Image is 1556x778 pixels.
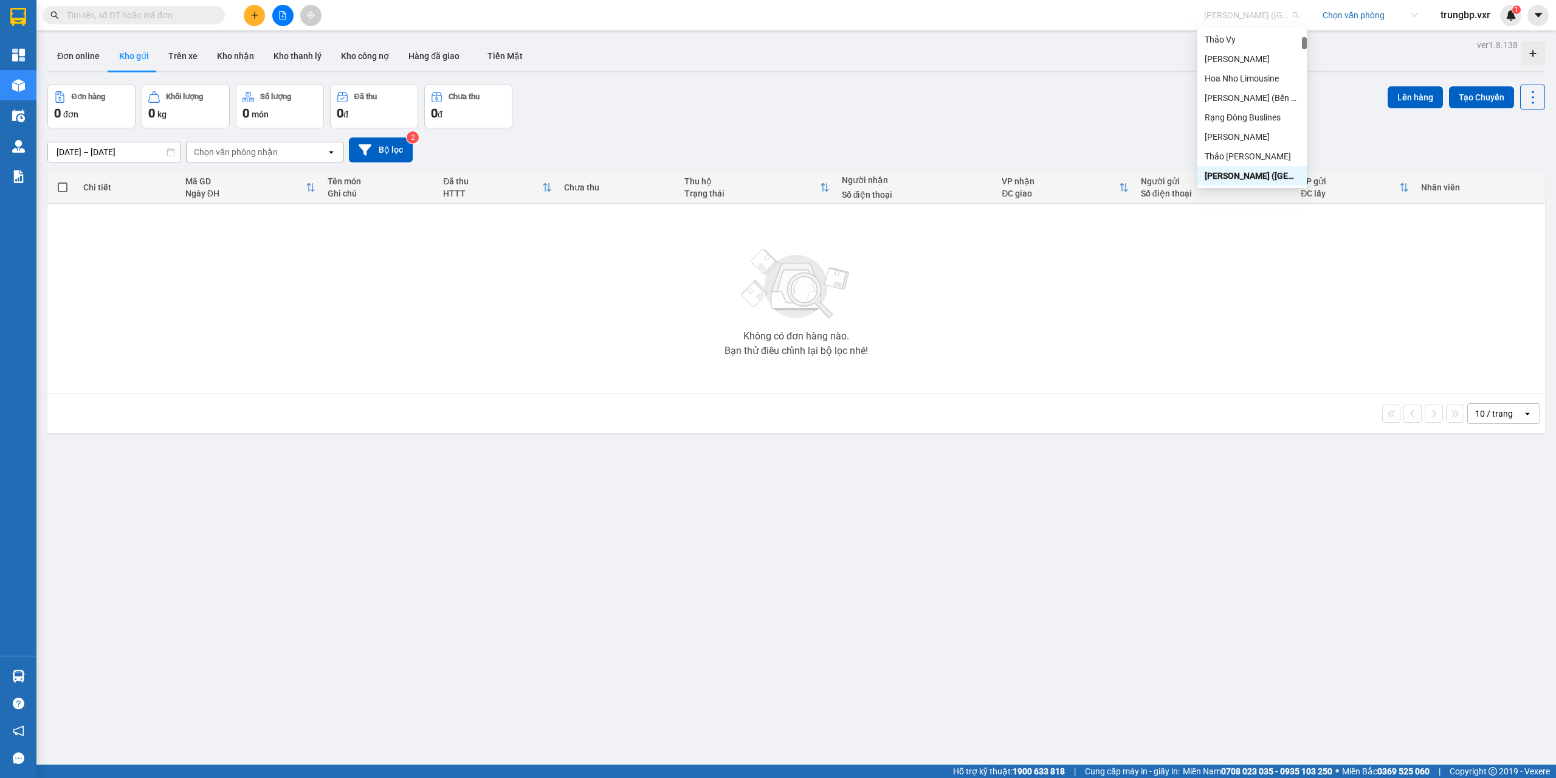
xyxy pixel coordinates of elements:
[179,172,322,204] th: Toggle SortBy
[1002,189,1119,198] div: ĐC giao
[1183,765,1332,778] span: Miền Nam
[12,79,25,92] img: warehouse-icon
[842,175,990,185] div: Người nhận
[407,131,419,144] sup: 2
[1141,176,1289,186] div: Người gửi
[1204,6,1299,24] span: Kim Liên (Đà Nẵng)
[278,11,287,19] span: file-add
[72,92,105,101] div: Đơn hàng
[1141,189,1289,198] div: Số điện thoại
[399,41,469,71] button: Hàng đã giao
[1439,765,1441,778] span: |
[1421,182,1538,192] div: Nhân viên
[1205,91,1300,105] div: [PERSON_NAME] (Bến Tre)
[1342,765,1430,778] span: Miền Bắc
[194,146,278,158] div: Chọn văn phòng nhận
[735,241,857,327] img: svg+xml;base64,PHN2ZyBjbGFzcz0ibGlzdC1wbHVnX19zdmciIHhtbG5zPSJodHRwOi8vd3d3LnczLm9yZy8yMDAwL3N2Zy...
[54,106,61,120] span: 0
[1523,409,1532,419] svg: open
[1477,38,1518,52] div: ver 1.8.138
[678,172,836,204] th: Toggle SortBy
[996,172,1135,204] th: Toggle SortBy
[443,176,542,186] div: Đã thu
[354,92,377,101] div: Đã thu
[842,190,990,200] div: Số điện thoại
[725,346,868,356] div: Bạn thử điều chỉnh lại bộ lọc nhé!
[328,189,431,198] div: Ghi chú
[1301,189,1399,198] div: ĐC lấy
[12,170,25,183] img: solution-icon
[1514,5,1518,14] span: 1
[424,85,512,128] button: Chưa thu0đ
[1449,86,1514,108] button: Tạo Chuyến
[1489,767,1497,776] span: copyright
[252,109,269,119] span: món
[13,725,24,737] span: notification
[1205,33,1300,46] div: Thảo Vy
[437,172,557,204] th: Toggle SortBy
[743,332,849,341] div: Không có đơn hàng nào.
[1527,5,1549,26] button: caret-down
[1335,769,1339,774] span: ⚪️
[1197,127,1307,147] div: Tân Thanh Thuỷ
[148,106,155,120] span: 0
[343,109,348,119] span: đ
[1512,5,1521,14] sup: 1
[1205,150,1300,163] div: Thảo [PERSON_NAME]
[349,137,413,162] button: Bộ lọc
[1013,766,1065,776] strong: 1900 633 818
[67,9,210,22] input: Tìm tên, số ĐT hoặc mã đơn
[1533,10,1544,21] span: caret-down
[159,41,207,71] button: Trên xe
[1197,30,1307,49] div: Thảo Vy
[109,41,159,71] button: Kho gửi
[564,182,672,192] div: Chưa thu
[337,106,343,120] span: 0
[12,109,25,122] img: warehouse-icon
[1521,41,1545,66] div: Tạo kho hàng mới
[142,85,230,128] button: Khối lượng0kg
[1301,176,1399,186] div: VP gửi
[264,41,331,71] button: Kho thanh lý
[1085,765,1180,778] span: Cung cấp máy in - giấy in:
[1205,169,1300,182] div: [PERSON_NAME] ([GEOGRAPHIC_DATA])
[236,85,324,128] button: Số lượng0món
[1197,108,1307,127] div: Rạng Đông Buslines
[953,765,1065,778] span: Hỗ trợ kỹ thuật:
[328,176,431,186] div: Tên món
[331,41,399,71] button: Kho công nợ
[1197,49,1307,69] div: Tuấn Đạt
[13,752,24,764] span: message
[449,92,480,101] div: Chưa thu
[1431,7,1500,23] span: trungbp.vxr
[438,109,442,119] span: đ
[1205,52,1300,66] div: [PERSON_NAME]
[83,182,173,192] div: Chi tiết
[185,189,306,198] div: Ngày ĐH
[50,11,59,19] span: search
[250,11,259,19] span: plus
[300,5,322,26] button: aim
[1197,69,1307,88] div: Hoa Nho Limousine
[13,698,24,709] span: question-circle
[431,106,438,120] span: 0
[157,109,167,119] span: kg
[12,140,25,153] img: warehouse-icon
[207,41,264,71] button: Kho nhận
[1475,408,1513,420] div: 10 / trang
[185,176,306,186] div: Mã GD
[1221,766,1332,776] strong: 0708 023 035 - 0935 103 250
[10,8,26,26] img: logo-vxr
[12,670,25,682] img: warehouse-icon
[1205,130,1300,144] div: [PERSON_NAME]
[47,85,136,128] button: Đơn hàng0đơn
[1074,765,1076,778] span: |
[306,11,315,19] span: aim
[1197,166,1307,186] div: Kim Liên (Đà Nẵng)
[260,92,291,101] div: Số lượng
[330,85,418,128] button: Đã thu0đ
[684,176,820,186] div: Thu hộ
[243,106,249,120] span: 0
[1197,147,1307,166] div: Thảo Kim Ngân
[63,109,78,119] span: đơn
